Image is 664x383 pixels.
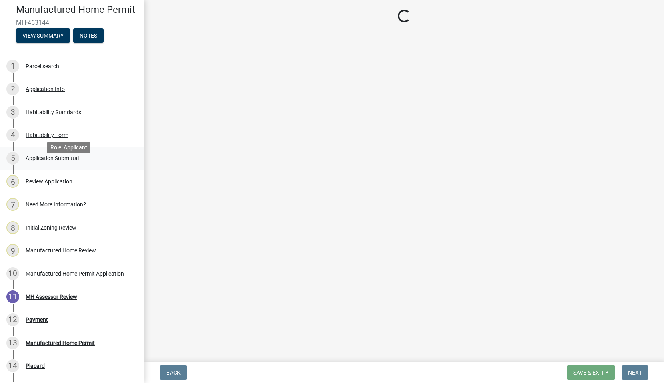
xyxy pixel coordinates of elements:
[6,175,19,188] div: 6
[6,83,19,95] div: 2
[567,365,615,380] button: Save & Exit
[628,369,642,376] span: Next
[16,33,70,39] wm-modal-confirm: Summary
[26,86,65,92] div: Application Info
[622,365,648,380] button: Next
[26,155,79,161] div: Application Submittal
[6,152,19,165] div: 5
[26,109,81,115] div: Habitability Standards
[73,33,104,39] wm-modal-confirm: Notes
[26,179,72,184] div: Review Application
[6,221,19,234] div: 8
[6,60,19,73] div: 1
[6,313,19,326] div: 12
[6,267,19,280] div: 10
[16,4,138,16] h4: Manufactured Home Permit
[6,106,19,119] div: 3
[26,63,59,69] div: Parcel search
[16,19,128,26] span: MH-463144
[26,340,95,346] div: Manufactured Home Permit
[6,129,19,141] div: 4
[6,198,19,211] div: 7
[6,359,19,372] div: 14
[26,225,76,230] div: Initial Zoning Review
[26,202,86,207] div: Need More Information?
[26,317,48,323] div: Payment
[73,28,104,43] button: Notes
[166,369,181,376] span: Back
[573,369,604,376] span: Save & Exit
[160,365,187,380] button: Back
[26,294,77,300] div: MH Assessor Review
[47,142,90,153] div: Role: Applicant
[26,363,45,369] div: Placard
[26,248,96,253] div: Manufactured Home Review
[6,290,19,303] div: 11
[6,337,19,349] div: 13
[6,244,19,257] div: 9
[26,132,68,138] div: Habitability Form
[26,271,124,276] div: Manufactured Home Permit Application
[16,28,70,43] button: View Summary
